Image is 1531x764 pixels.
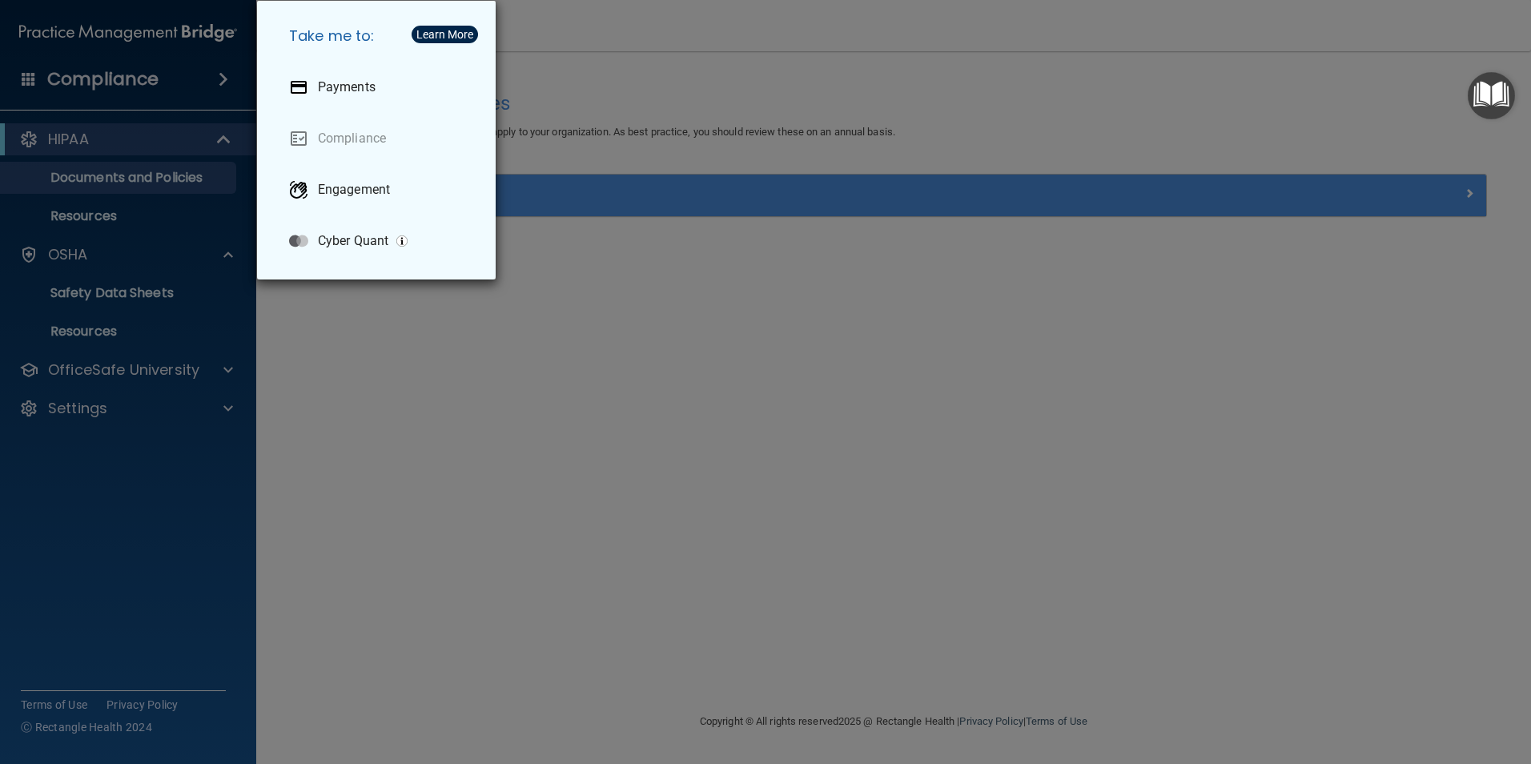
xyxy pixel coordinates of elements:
[276,116,483,161] a: Compliance
[416,29,473,40] div: Learn More
[318,182,390,198] p: Engagement
[276,219,483,263] a: Cyber Quant
[412,26,478,43] button: Learn More
[276,65,483,110] a: Payments
[1254,650,1512,714] iframe: Drift Widget Chat Controller
[276,14,483,58] h5: Take me to:
[318,79,376,95] p: Payments
[318,233,388,249] p: Cyber Quant
[1468,72,1515,119] button: Open Resource Center
[276,167,483,212] a: Engagement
